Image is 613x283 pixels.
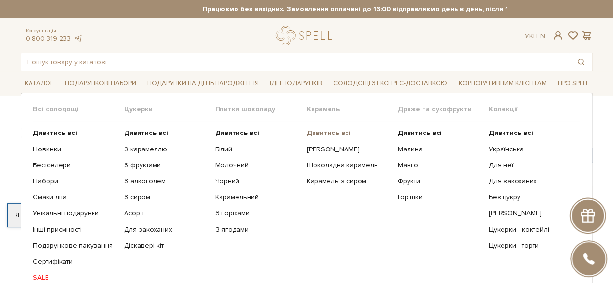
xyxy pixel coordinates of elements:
a: Цукерки - торти [489,241,573,250]
a: Смаки літа [33,193,117,202]
a: З алкоголем [124,177,208,186]
a: Фрукти [398,177,482,186]
span: Карамель [306,105,397,114]
a: Карамельний [215,193,299,202]
b: Дивитись всі [124,129,168,137]
a: З сиром [124,193,208,202]
a: З горіхами [215,209,299,218]
a: Манго [398,161,482,170]
span: Цукерки [124,105,215,114]
a: Чорний [215,177,299,186]
span: Колекції [489,105,580,114]
a: Бестселери [33,161,117,170]
b: Дивитись всі [306,129,350,137]
a: Цукерки - коктейлі [489,225,573,234]
span: Консультація: [26,28,83,34]
b: Дивитись всі [33,129,77,137]
a: Шоколадна карамель [306,161,390,170]
a: Дивитись всі [215,129,299,137]
a: Сертифікати [33,257,117,266]
b: Дивитись всі [398,129,442,137]
span: Всі солодощі [33,105,124,114]
a: Малина [398,145,482,154]
div: Ук [525,32,545,41]
a: З фруктами [124,161,208,170]
a: З ягодами [215,225,299,234]
a: SALE [33,273,117,282]
a: Дивитись всі [33,129,117,137]
a: З карамеллю [124,145,208,154]
span: Каталог [21,76,58,91]
span: Про Spell [553,76,592,91]
span: | [533,32,534,40]
div: Я дозволяю [DOMAIN_NAME] використовувати [8,211,270,220]
span: Подарунки на День народження [143,76,263,91]
a: Дивитись всі [489,129,573,137]
span: Ідеї подарунків [266,76,326,91]
a: Корпоративним клієнтам [455,75,550,91]
a: Українська [489,145,573,154]
a: 0 800 319 233 [26,34,71,43]
a: En [536,32,545,40]
input: Пошук товару у каталозі [21,53,570,71]
a: Дивитись всі [124,129,208,137]
a: Подарункове пакування [33,241,117,250]
a: Молочний [215,161,299,170]
span: Драже та сухофрукти [398,105,489,114]
a: Для закоханих [124,225,208,234]
a: Набори [33,177,117,186]
a: Горішки [398,193,482,202]
a: Діскавері кіт [124,241,208,250]
a: logo [276,26,336,45]
span: Плитки шоколаду [215,105,306,114]
a: Інші приємності [33,225,117,234]
a: Без цукру [489,193,573,202]
a: [PERSON_NAME] [306,145,390,154]
a: Для неї [489,161,573,170]
a: Дивитись всі [398,129,482,137]
a: telegram [73,34,83,43]
a: Новинки [33,145,117,154]
b: Дивитись всі [215,129,259,137]
button: Пошук товару у каталозі [570,53,592,71]
a: Асорті [124,209,208,218]
a: Для закоханих [489,177,573,186]
a: [PERSON_NAME] [489,209,573,218]
b: Дивитись всі [489,129,533,137]
a: Карамель з сиром [306,177,390,186]
a: Унікальні подарунки [33,209,117,218]
span: Подарункові набори [61,76,140,91]
a: Дивитись всі [306,129,390,137]
a: Білий [215,145,299,154]
a: Солодощі з експрес-доставкою [330,75,451,91]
